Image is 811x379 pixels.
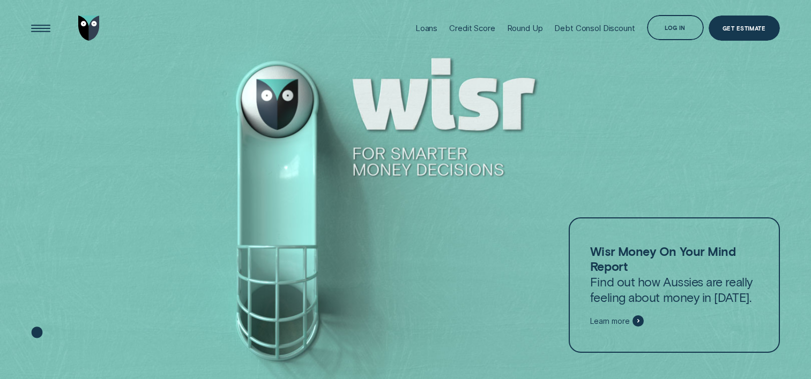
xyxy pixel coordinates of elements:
a: Get Estimate [709,16,780,41]
span: Learn more [590,316,630,326]
button: Log in [647,15,704,41]
div: Round Up [507,23,543,33]
img: Wisr [78,16,100,41]
p: Find out how Aussies are really feeling about money in [DATE]. [590,244,758,305]
strong: Wisr Money On Your Mind Report [590,244,735,274]
div: Debt Consol Discount [554,23,635,33]
div: Loans [415,23,437,33]
a: Wisr Money On Your Mind ReportFind out how Aussies are really feeling about money in [DATE].Learn... [569,217,779,353]
div: Credit Score [449,23,495,33]
button: Open Menu [28,16,54,41]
